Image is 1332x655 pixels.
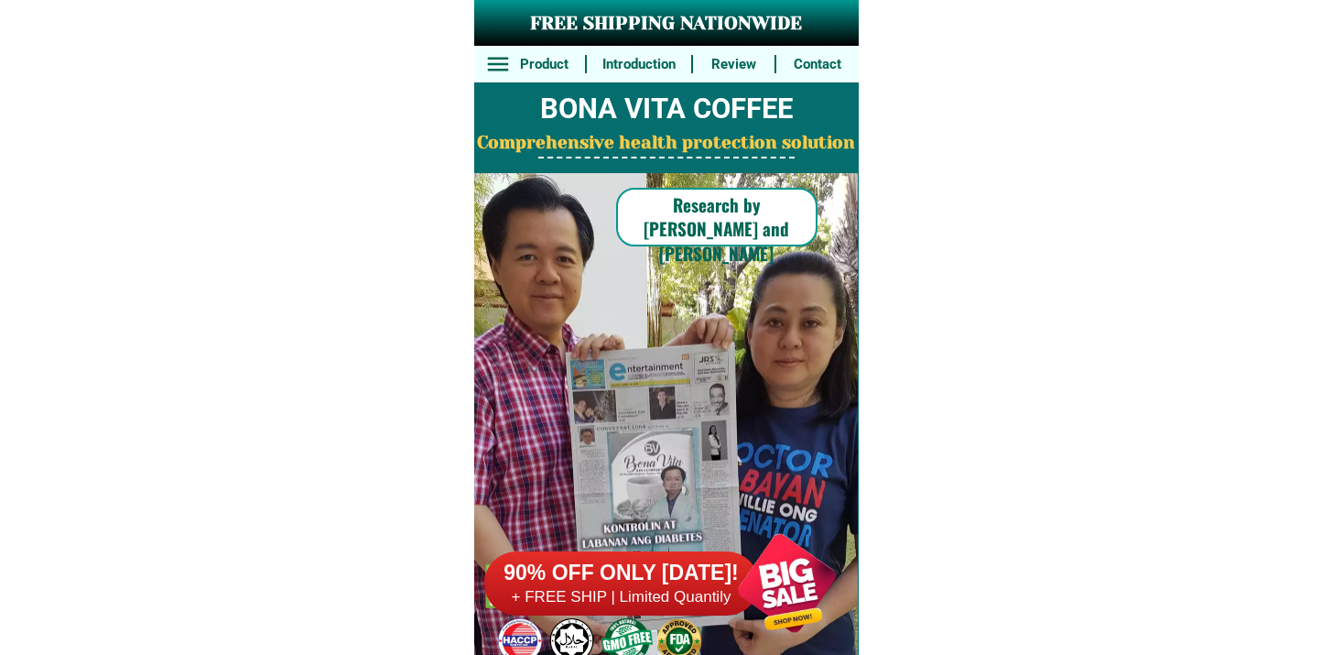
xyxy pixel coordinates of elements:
[474,88,859,131] h2: BONA VITA COFFEE
[513,54,575,75] h6: Product
[474,10,859,38] h3: FREE SHIPPING NATIONWIDE
[596,54,681,75] h6: Introduction
[474,130,859,157] h2: Comprehensive health protection solution
[786,54,849,75] h6: Contact
[703,54,765,75] h6: Review
[484,587,759,607] h6: + FREE SHIP | Limited Quantily
[616,192,818,266] h6: Research by [PERSON_NAME] and [PERSON_NAME]
[484,560,759,587] h6: 90% OFF ONLY [DATE]!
